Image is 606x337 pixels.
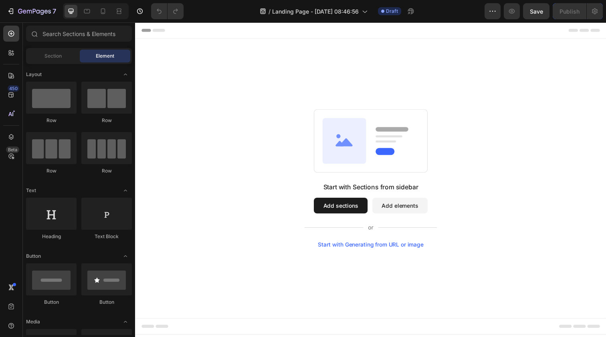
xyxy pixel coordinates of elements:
span: Button [26,253,41,260]
span: Toggle open [119,68,132,81]
iframe: Design area [135,22,606,337]
div: Start with Generating from URL or image [187,224,295,230]
button: 7 [3,3,60,19]
div: Undo/Redo [151,3,184,19]
span: Section [44,52,62,60]
button: Add sections [182,179,237,195]
input: Search Sections & Elements [26,26,132,42]
span: Toggle open [119,315,132,328]
button: Publish [553,3,586,19]
div: Beta [6,146,19,153]
span: Toggle open [119,184,132,197]
div: Text Block [81,233,132,240]
span: Save [530,8,543,15]
div: Row [26,167,77,175]
button: Save [523,3,549,19]
p: 7 [53,6,56,16]
span: Landing Page - [DATE] 08:46:56 [272,7,359,16]
button: Add elements [242,179,299,195]
div: Button [81,299,132,306]
span: Toggle open [119,250,132,263]
div: Button [26,299,77,306]
div: Row [81,117,132,124]
div: Publish [560,7,580,16]
span: Layout [26,71,42,78]
span: Text [26,187,36,194]
span: Media [26,318,40,325]
div: Row [81,167,132,175]
span: / [269,7,271,16]
div: 450 [8,85,19,92]
div: Row [26,117,77,124]
div: Heading [26,233,77,240]
span: Element [96,52,114,60]
div: Start with Sections from sidebar [192,163,289,173]
span: Draft [386,8,398,15]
